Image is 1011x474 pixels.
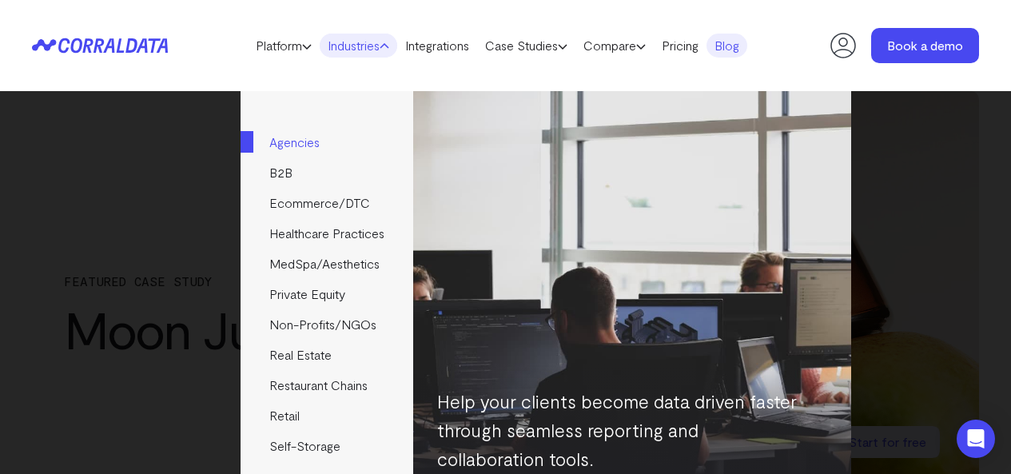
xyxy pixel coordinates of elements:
a: Platform [248,34,320,58]
a: Integrations [397,34,477,58]
a: Real Estate [241,340,412,370]
a: Healthcare Practices [241,218,412,249]
a: Pricing [654,34,707,58]
a: Ecommerce/DTC [241,188,412,218]
a: Non-Profits/NGOs [241,309,412,340]
a: Industries [320,34,397,58]
a: Compare [575,34,654,58]
a: Retail [241,400,412,431]
a: Blog [707,34,747,58]
a: Case Studies [477,34,575,58]
a: Private Equity [241,279,412,309]
a: MedSpa/Aesthetics [241,249,412,279]
p: Help your clients become data driven faster through seamless reporting and collaboration tools. [437,387,797,473]
a: B2B [241,157,412,188]
a: Self-Storage [241,431,412,461]
a: Restaurant Chains [241,370,412,400]
a: Agencies [241,127,412,157]
div: Open Intercom Messenger [957,420,995,458]
a: Book a demo [871,28,979,63]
